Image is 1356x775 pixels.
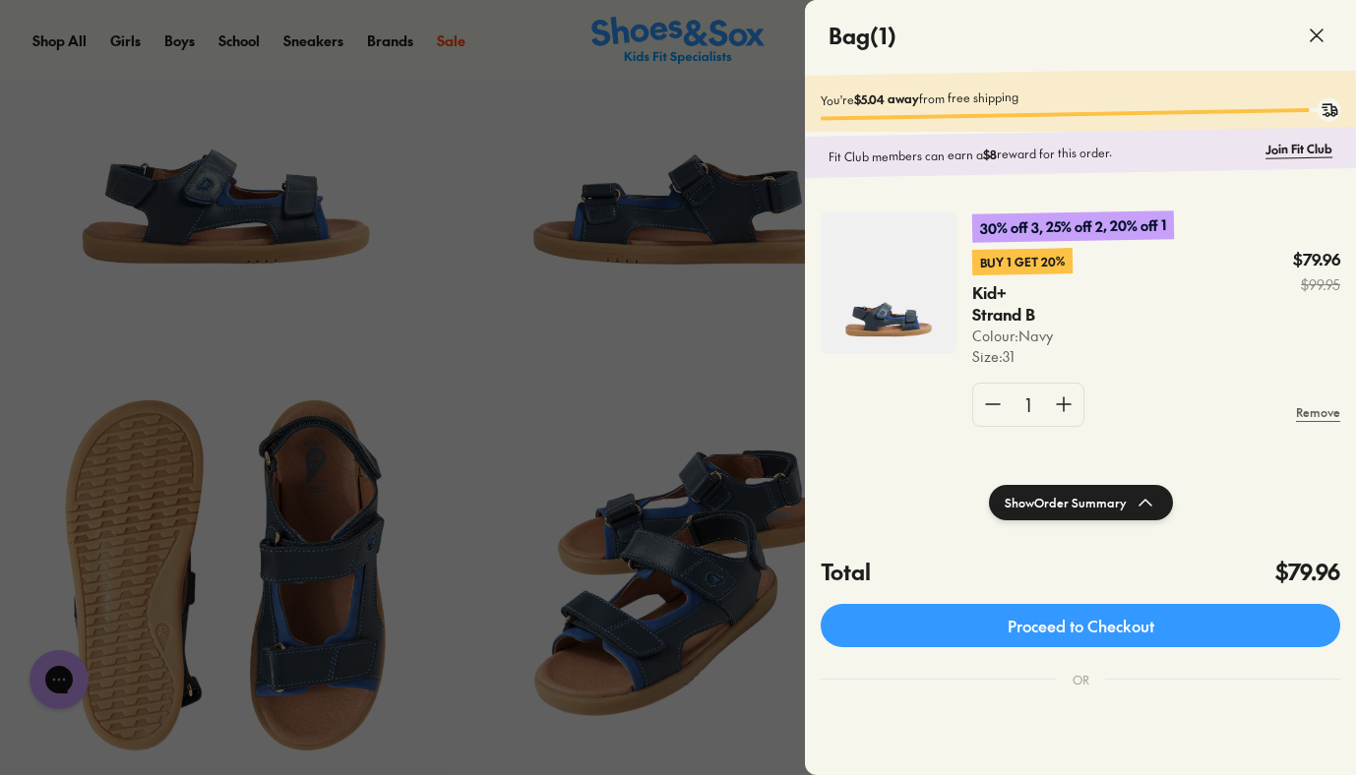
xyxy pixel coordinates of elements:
[1057,655,1105,704] div: OR
[972,248,1073,275] p: Buy 1 Get 20%
[821,82,1340,108] p: You're from free shipping
[10,7,69,66] button: Gorgias live chat
[972,346,1074,367] p: Size : 31
[983,146,997,161] b: $8
[1293,249,1340,270] p: $79.96
[972,210,1174,243] p: 30% off 3, 25% off 2, 20% off 1
[1275,556,1340,588] h4: $79.96
[1265,140,1332,158] a: Join Fit Club
[854,90,919,107] b: $5.04 away
[989,485,1173,520] button: ShowOrder Summary
[972,282,1053,326] p: Kid+ Strand B
[829,20,896,52] h4: Bag ( 1 )
[821,604,1340,647] a: Proceed to Checkout
[829,141,1258,166] p: Fit Club members can earn a reward for this order.
[1293,274,1340,295] s: $99.95
[821,212,956,354] img: 4-551625.jpg
[972,326,1074,346] p: Colour: Navy
[1013,384,1044,426] div: 1
[821,556,871,588] h4: Total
